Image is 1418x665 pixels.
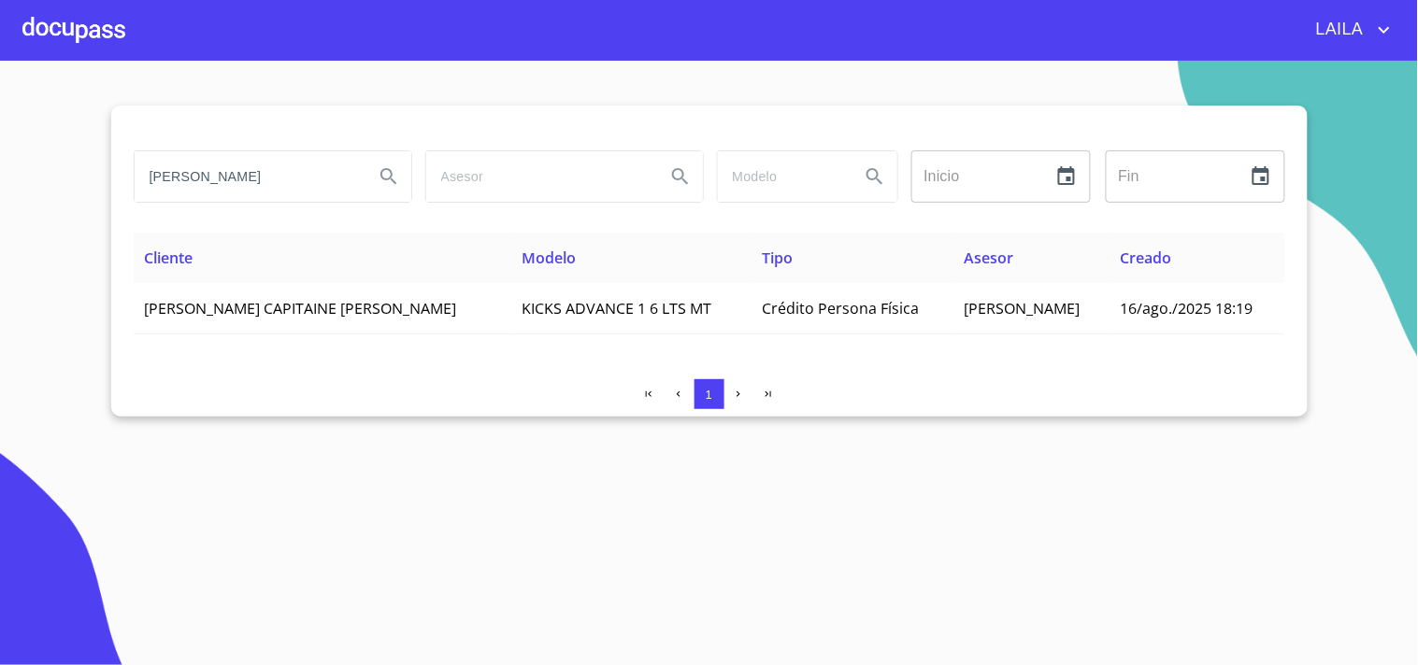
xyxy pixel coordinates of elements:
[762,298,919,318] span: Crédito Persona Física
[695,379,724,409] button: 1
[658,154,703,199] button: Search
[718,151,845,202] input: search
[1121,298,1253,318] span: 16/ago./2025 18:19
[1302,15,1373,45] span: LAILA
[762,248,793,268] span: Tipo
[965,298,1081,318] span: [PERSON_NAME]
[523,298,712,318] span: KICKS ADVANCE 1 6 LTS MT
[706,388,712,402] span: 1
[135,151,359,202] input: search
[426,151,651,202] input: search
[523,248,577,268] span: Modelo
[965,248,1014,268] span: Asesor
[852,154,897,199] button: Search
[1302,15,1396,45] button: account of current user
[145,248,193,268] span: Cliente
[1121,248,1172,268] span: Creado
[145,298,457,318] span: [PERSON_NAME] CAPITAINE [PERSON_NAME]
[366,154,411,199] button: Search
